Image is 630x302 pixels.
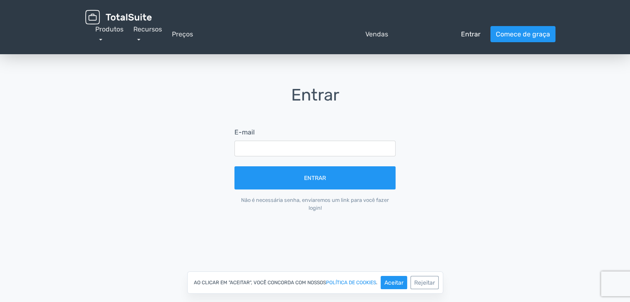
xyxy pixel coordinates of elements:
[172,29,193,39] a: Preços
[241,197,389,211] font: Não é necessária senha, enviaremos um link para você fazer login!
[304,175,326,182] font: Entrar
[133,25,162,43] a: Recursos
[234,128,255,136] font: E-mail
[194,280,326,285] font: Ao clicar em "Aceitar", você concorda com nossos
[381,276,407,289] button: Aceitar
[326,280,376,285] a: política de cookies
[326,280,376,285] font: política de cookies
[490,26,555,42] a: Comece de graça
[95,25,123,33] font: Produtos
[461,30,480,38] font: Entrar
[133,25,162,33] font: Recursos
[193,29,362,39] font: pergunta_resposta
[376,280,377,285] font: .
[193,29,388,39] a: pergunta_respostaVendas
[234,166,396,189] button: Entrar
[496,30,550,38] font: Comece de graça
[85,10,152,24] img: TotalSuite para WordPress
[172,30,193,38] font: Preços
[291,85,339,105] font: Entrar
[414,279,435,286] font: Rejeitar
[410,276,439,289] button: Rejeitar
[384,279,403,286] font: Aceitar
[398,29,458,39] font: pessoa
[95,25,123,43] a: Produtos
[398,29,480,39] a: pessoaEntrar
[365,30,388,38] font: Vendas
